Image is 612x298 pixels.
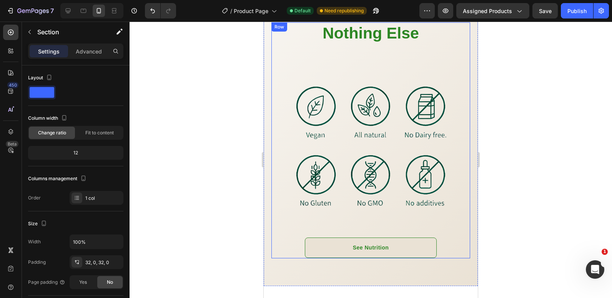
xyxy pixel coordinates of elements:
[38,129,66,136] span: Change ratio
[76,47,102,55] p: Advanced
[586,260,604,279] iframe: Intercom live chat
[532,3,558,18] button: Save
[6,141,18,147] div: Beta
[50,6,54,15] p: 7
[602,249,608,255] span: 1
[463,7,512,15] span: Assigned Products
[3,3,57,18] button: 7
[567,7,587,15] div: Publish
[28,194,41,201] div: Order
[264,22,478,298] iframe: Design area
[234,7,268,15] span: Product Page
[38,47,60,55] p: Settings
[85,195,121,202] div: 1 col
[79,279,87,286] span: Yes
[539,8,552,14] span: Save
[324,7,364,14] span: Need republishing
[230,7,232,15] span: /
[28,174,88,184] div: Columns management
[107,279,113,286] span: No
[28,219,48,229] div: Size
[85,129,114,136] span: Fit to content
[561,3,593,18] button: Publish
[28,259,46,266] div: Padding
[37,27,100,37] p: Section
[30,147,122,158] div: 12
[456,3,529,18] button: Assigned Products
[70,235,123,249] input: Auto
[7,82,18,88] div: 450
[145,3,176,18] div: Undo/Redo
[28,279,65,286] div: Page padding
[85,259,121,266] div: 32, 0, 32, 0
[28,113,69,124] div: Column width
[294,7,311,14] span: Default
[28,73,54,83] div: Layout
[28,238,41,245] div: Width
